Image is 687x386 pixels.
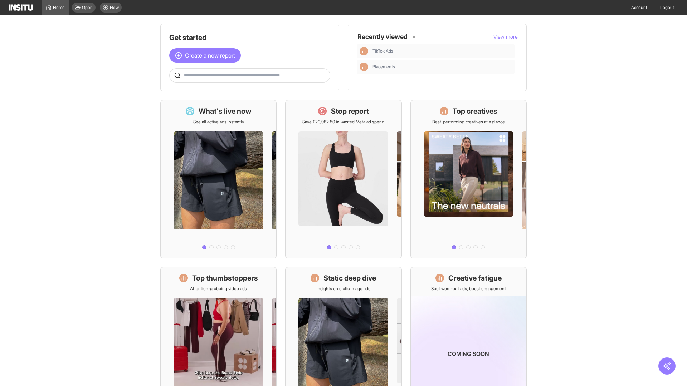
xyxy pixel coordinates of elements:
[192,273,258,283] h1: Top thumbstoppers
[190,286,247,292] p: Attention-grabbing video ads
[410,100,527,258] a: Top creativesBest-performing creatives at a glance
[331,106,369,116] h1: Stop report
[160,100,277,258] a: What's live nowSee all active ads instantly
[453,106,497,116] h1: Top creatives
[360,63,368,71] div: Insights
[169,48,241,63] button: Create a new report
[9,4,33,11] img: Logo
[53,5,65,10] span: Home
[493,33,518,40] button: View more
[302,119,384,125] p: Save £20,982.50 in wasted Meta ad spend
[323,273,376,283] h1: Static deep dive
[82,5,93,10] span: Open
[493,34,518,40] span: View more
[285,100,401,258] a: Stop reportSave £20,982.50 in wasted Meta ad spend
[317,286,370,292] p: Insights on static image ads
[169,33,330,43] h1: Get started
[360,47,368,55] div: Insights
[372,48,512,54] span: TikTok Ads
[372,64,512,70] span: Placements
[372,64,395,70] span: Placements
[199,106,252,116] h1: What's live now
[185,51,235,60] span: Create a new report
[193,119,244,125] p: See all active ads instantly
[372,48,393,54] span: TikTok Ads
[110,5,119,10] span: New
[432,119,505,125] p: Best-performing creatives at a glance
